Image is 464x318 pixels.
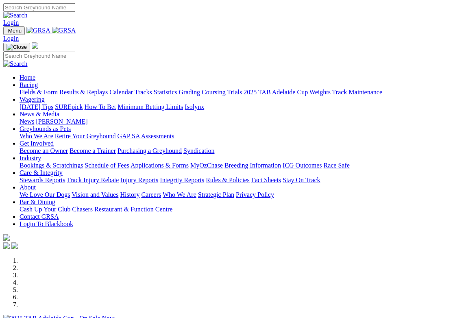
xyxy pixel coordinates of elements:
[20,220,73,227] a: Login To Blackbook
[55,103,83,110] a: SUREpick
[20,206,70,213] a: Cash Up Your Club
[20,96,45,103] a: Wagering
[20,147,461,155] div: Get Involved
[72,191,118,198] a: Vision and Values
[283,162,322,169] a: ICG Outcomes
[236,191,274,198] a: Privacy Policy
[7,44,27,50] img: Close
[332,89,382,96] a: Track Maintenance
[20,169,63,176] a: Care & Integrity
[141,191,161,198] a: Careers
[20,118,461,125] div: News & Media
[3,3,75,12] input: Search
[3,234,10,241] img: logo-grsa-white.png
[85,162,129,169] a: Schedule of Fees
[55,133,116,139] a: Retire Your Greyhound
[118,147,182,154] a: Purchasing a Greyhound
[20,111,59,118] a: News & Media
[3,242,10,249] img: facebook.svg
[3,52,75,60] input: Search
[20,147,68,154] a: Become an Owner
[20,213,59,220] a: Contact GRSA
[20,162,83,169] a: Bookings & Scratchings
[20,133,53,139] a: Who We Are
[26,27,50,34] img: GRSA
[3,12,28,19] img: Search
[3,43,30,52] button: Toggle navigation
[70,147,116,154] a: Become a Trainer
[20,74,35,81] a: Home
[185,103,204,110] a: Isolynx
[179,89,200,96] a: Grading
[244,89,308,96] a: 2025 TAB Adelaide Cup
[323,162,349,169] a: Race Safe
[20,155,41,161] a: Industry
[120,176,158,183] a: Injury Reports
[20,176,461,184] div: Care & Integrity
[67,176,119,183] a: Track Injury Rebate
[20,133,461,140] div: Greyhounds as Pets
[227,89,242,96] a: Trials
[118,103,183,110] a: Minimum Betting Limits
[8,28,22,34] span: Menu
[135,89,152,96] a: Tracks
[20,118,34,125] a: News
[20,184,36,191] a: About
[20,206,461,213] div: Bar & Dining
[20,103,53,110] a: [DATE] Tips
[309,89,331,96] a: Weights
[20,162,461,169] div: Industry
[190,162,223,169] a: MyOzChase
[20,191,461,198] div: About
[85,103,116,110] a: How To Bet
[20,103,461,111] div: Wagering
[202,89,226,96] a: Coursing
[32,42,38,49] img: logo-grsa-white.png
[283,176,320,183] a: Stay On Track
[206,176,250,183] a: Rules & Policies
[59,89,108,96] a: Results & Replays
[198,191,234,198] a: Strategic Plan
[3,35,19,42] a: Login
[52,27,76,34] img: GRSA
[109,89,133,96] a: Calendar
[3,26,25,35] button: Toggle navigation
[224,162,281,169] a: Breeding Information
[160,176,204,183] a: Integrity Reports
[251,176,281,183] a: Fact Sheets
[3,60,28,68] img: Search
[3,19,19,26] a: Login
[118,133,174,139] a: GAP SA Assessments
[20,198,55,205] a: Bar & Dining
[120,191,139,198] a: History
[72,206,172,213] a: Chasers Restaurant & Function Centre
[20,191,70,198] a: We Love Our Dogs
[20,81,38,88] a: Racing
[154,89,177,96] a: Statistics
[20,140,54,147] a: Get Involved
[20,89,58,96] a: Fields & Form
[163,191,196,198] a: Who We Are
[20,125,71,132] a: Greyhounds as Pets
[36,118,87,125] a: [PERSON_NAME]
[20,89,461,96] div: Racing
[183,147,214,154] a: Syndication
[11,242,18,249] img: twitter.svg
[131,162,189,169] a: Applications & Forms
[20,176,65,183] a: Stewards Reports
